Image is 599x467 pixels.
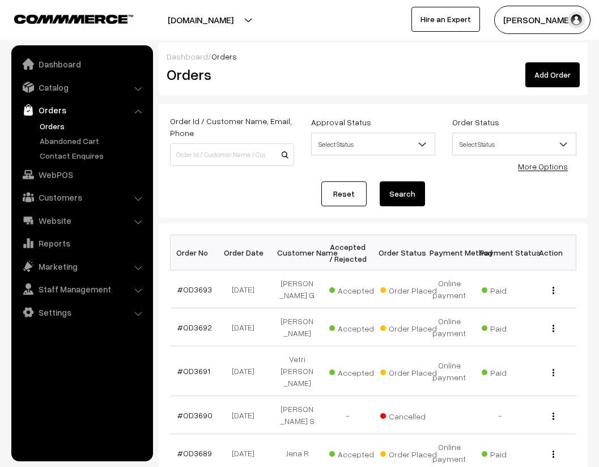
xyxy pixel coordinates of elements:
[37,150,149,162] a: Contact Enquires
[380,407,437,422] span: Cancelled
[221,396,272,434] td: [DATE]
[475,235,526,270] th: Payment Status
[221,270,272,308] td: [DATE]
[452,133,576,155] span: Select Status
[322,235,373,270] th: Accepted / Rejected
[424,346,475,396] td: Online payment
[177,322,212,332] a: #OD3692
[272,346,323,396] td: Vetri [PERSON_NAME]
[311,133,435,155] span: Select Status
[170,143,294,166] input: Order Id / Customer Name / Customer Email / Customer Phone
[553,451,554,458] img: Menu
[453,134,576,154] span: Select Status
[553,287,554,294] img: Menu
[177,366,210,376] a: #OD3691
[14,210,149,231] a: Website
[475,396,526,434] td: -
[221,235,272,270] th: Order Date
[14,11,113,25] a: COMMMERCE
[329,364,386,379] span: Accepted
[494,6,590,34] button: [PERSON_NAME]
[525,235,576,270] th: Action
[272,270,323,308] td: [PERSON_NAME] G
[424,235,475,270] th: Payment Method
[37,135,149,147] a: Abandoned Cart
[322,396,373,434] td: -
[221,308,272,346] td: [DATE]
[14,233,149,253] a: Reports
[380,320,437,334] span: Order Placed
[312,134,435,154] span: Select Status
[482,445,538,460] span: Paid
[211,52,237,61] span: Orders
[14,302,149,322] a: Settings
[482,364,538,379] span: Paid
[14,164,149,185] a: WebPOS
[321,181,367,206] a: Reset
[14,256,149,277] a: Marketing
[482,282,538,296] span: Paid
[482,320,538,334] span: Paid
[170,115,294,139] label: Order Id / Customer Name, Email, Phone
[167,52,208,61] a: Dashboard
[171,235,222,270] th: Order No
[424,270,475,308] td: Online payment
[329,445,386,460] span: Accepted
[167,66,293,83] h2: Orders
[14,187,149,207] a: Customers
[272,308,323,346] td: [PERSON_NAME]
[14,54,149,74] a: Dashboard
[452,116,499,128] label: Order Status
[553,413,554,420] img: Menu
[37,120,149,132] a: Orders
[167,50,580,62] div: /
[177,285,212,294] a: #OD3693
[553,369,554,376] img: Menu
[380,364,437,379] span: Order Placed
[329,320,386,334] span: Accepted
[177,448,212,458] a: #OD3689
[525,62,580,87] a: Add Order
[14,100,149,120] a: Orders
[128,6,273,34] button: [DOMAIN_NAME]
[221,346,272,396] td: [DATE]
[14,15,133,23] img: COMMMERCE
[568,11,585,28] img: user
[424,308,475,346] td: Online payment
[311,116,371,128] label: Approval Status
[373,235,424,270] th: Order Status
[14,77,149,97] a: Catalog
[177,410,213,420] a: #OD3690
[272,396,323,434] td: [PERSON_NAME] S
[518,162,568,171] a: More Options
[553,325,554,332] img: Menu
[380,282,437,296] span: Order Placed
[272,235,323,270] th: Customer Name
[380,181,425,206] button: Search
[329,282,386,296] span: Accepted
[411,7,480,32] a: Hire an Expert
[14,279,149,299] a: Staff Management
[380,445,437,460] span: Order Placed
